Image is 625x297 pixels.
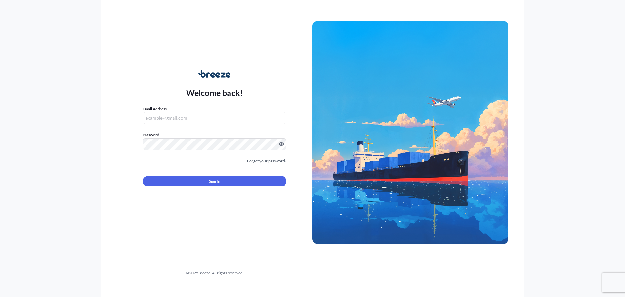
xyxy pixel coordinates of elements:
button: Sign In [143,176,286,186]
div: © 2025 Breeze. All rights reserved. [117,270,312,276]
p: Welcome back! [186,87,243,98]
a: Forgot your password? [247,158,286,164]
label: Password [143,132,286,138]
label: Email Address [143,106,167,112]
input: example@gmail.com [143,112,286,124]
button: Show password [279,141,284,147]
img: Ship illustration [312,21,508,244]
span: Sign In [209,178,220,185]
